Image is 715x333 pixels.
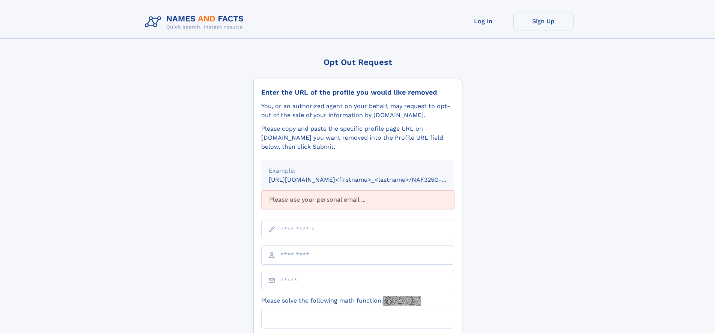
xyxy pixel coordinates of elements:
label: Please solve the following math function: [261,296,421,306]
a: Sign Up [513,12,574,30]
small: [URL][DOMAIN_NAME]<firstname>_<lastname>/NAF325G-xxxxxxxx [269,176,468,183]
img: Logo Names and Facts [142,12,250,32]
div: Enter the URL of the profile you would like removed [261,88,454,96]
div: Please use your personal email ... [261,190,454,209]
div: Please copy and paste the specific profile page URL on [DOMAIN_NAME] you want removed into the Pr... [261,124,454,151]
div: Opt Out Request [253,57,462,67]
div: You, or an authorized agent on your behalf, may request to opt-out of the sale of your informatio... [261,102,454,120]
a: Log In [453,12,513,30]
div: Example: [269,166,447,175]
